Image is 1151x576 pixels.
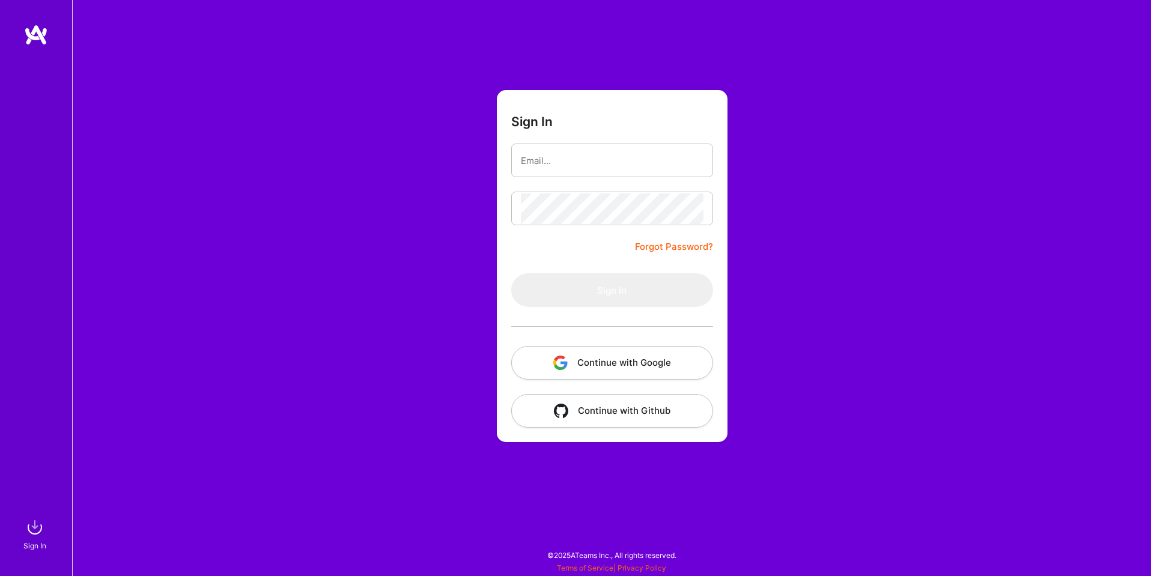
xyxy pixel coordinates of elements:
[635,240,713,254] a: Forgot Password?
[511,394,713,428] button: Continue with Github
[23,539,46,552] div: Sign In
[553,356,568,370] img: icon
[24,24,48,46] img: logo
[72,540,1151,570] div: © 2025 ATeams Inc., All rights reserved.
[554,404,568,418] img: icon
[511,114,553,129] h3: Sign In
[23,515,47,539] img: sign in
[511,346,713,380] button: Continue with Google
[557,563,666,572] span: |
[618,563,666,572] a: Privacy Policy
[25,515,47,552] a: sign inSign In
[557,563,613,572] a: Terms of Service
[511,273,713,307] button: Sign In
[521,145,703,176] input: Email...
